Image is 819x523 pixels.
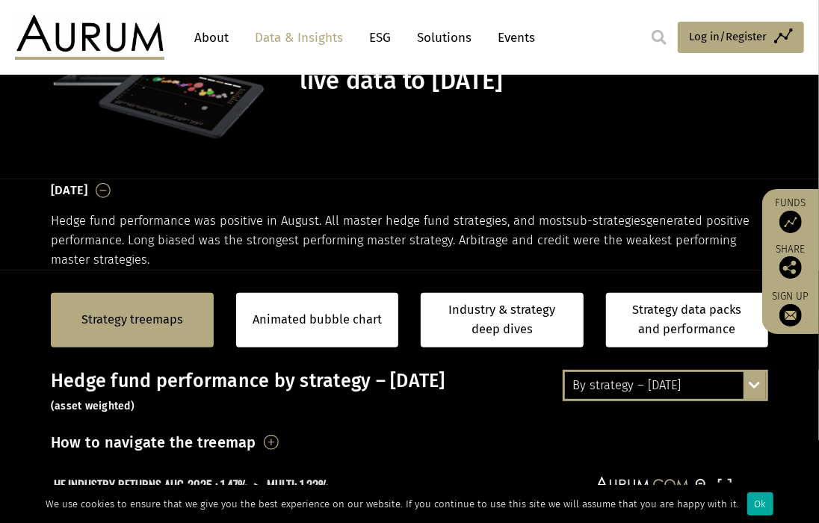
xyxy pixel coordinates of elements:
[253,310,382,329] a: Animated bubble chart
[421,293,584,347] a: Industry & strategy deep dives
[490,24,535,52] a: Events
[15,15,164,60] img: Aurum
[779,211,802,233] img: Access Funds
[770,244,812,279] div: Share
[409,24,479,52] a: Solutions
[565,372,766,399] div: By strategy – [DATE]
[247,24,350,52] a: Data & Insights
[51,179,88,202] h3: [DATE]
[187,24,236,52] a: About
[51,400,135,412] small: (asset weighted)
[652,30,667,45] img: search.svg
[770,196,812,233] a: Funds
[689,28,767,46] span: Log in/Register
[566,214,646,228] span: sub-strategies
[51,370,768,415] h3: Hedge fund performance by strategy – [DATE]
[51,430,256,455] h3: How to navigate the treemap
[779,304,802,327] img: Sign up to our newsletter
[606,293,769,347] a: Strategy data packs and performance
[362,24,398,52] a: ESG
[81,310,183,329] a: Strategy treemaps
[747,492,773,516] div: Ok
[770,290,812,327] a: Sign up
[678,22,804,53] a: Log in/Register
[779,256,802,279] img: Share this post
[51,211,768,270] p: Hedge fund performance was positive in August. All master hedge fund strategies, and most generat...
